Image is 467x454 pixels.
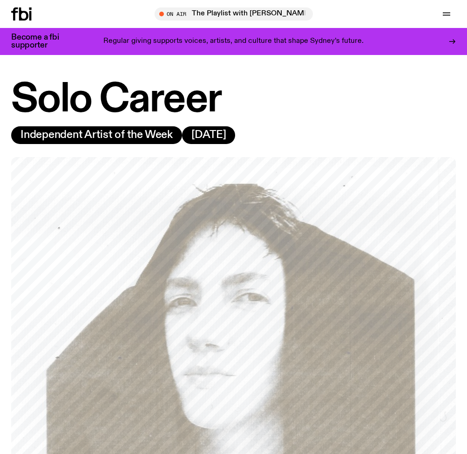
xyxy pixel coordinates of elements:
span: [DATE] [191,130,226,140]
span: Independent Artist of the Week [20,130,173,140]
button: On AirThe Playlist with [PERSON_NAME], [PERSON_NAME], [PERSON_NAME], and Raf [155,7,313,21]
h1: Solo Career [11,81,456,119]
p: Regular giving supports voices, artists, and culture that shape Sydney’s future. [103,37,364,46]
h3: Become a fbi supporter [11,34,71,49]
